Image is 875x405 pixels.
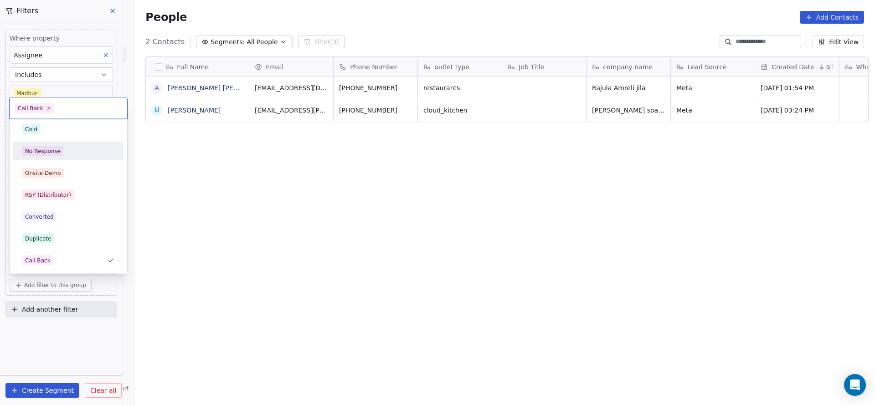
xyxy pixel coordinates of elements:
div: Onsite Demo [25,169,61,177]
div: Converted [25,213,54,221]
div: Call Back [25,256,51,265]
div: No Response [25,147,61,155]
div: Duplicate [25,235,51,243]
div: RSP (Distributor) [25,191,71,199]
div: Call Back [18,104,43,113]
div: Cold [25,125,37,133]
